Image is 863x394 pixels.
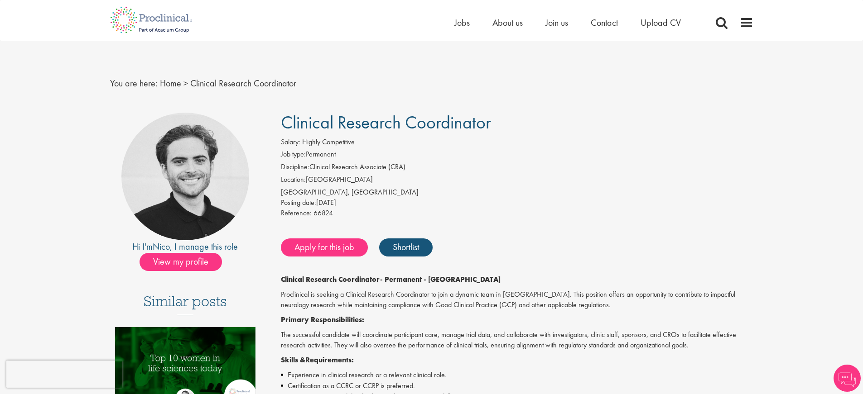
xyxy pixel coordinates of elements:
[121,113,249,240] img: imeage of recruiter Nico Kohlwes
[281,275,380,284] strong: Clinical Research Coordinator
[110,240,261,253] div: Hi I'm , I manage this role
[144,294,227,315] h3: Similar posts
[281,355,305,365] strong: Skills &
[281,162,309,172] label: Discipline:
[305,355,354,365] strong: Requirements:
[6,361,122,388] iframe: reCAPTCHA
[281,290,753,310] p: Proclinical is seeking a Clinical Research Coordinator to join a dynamic team in [GEOGRAPHIC_DATA...
[313,208,333,218] span: 66824
[281,370,753,380] li: Experience in clinical research or a relevant clinical role.
[591,17,618,28] a: Contact
[140,255,231,266] a: View my profile
[281,162,753,175] li: Clinical Research Associate (CRA)
[281,137,300,147] label: Salary:
[140,253,222,271] span: View my profile
[281,111,491,134] span: Clinical Research Coordinator
[492,17,523,28] a: About us
[281,187,753,198] div: [GEOGRAPHIC_DATA], [GEOGRAPHIC_DATA]
[281,175,306,185] label: Location:
[190,77,296,89] span: Clinical Research Coordinator
[281,238,368,256] a: Apply for this job
[380,275,501,284] strong: - Permanent - [GEOGRAPHIC_DATA]
[153,241,170,252] a: Nico
[302,137,355,147] span: Highly Competitive
[281,149,306,160] label: Job type:
[379,238,433,256] a: Shortlist
[281,198,316,207] span: Posting date:
[281,149,753,162] li: Permanent
[281,175,753,187] li: [GEOGRAPHIC_DATA]
[454,17,470,28] a: Jobs
[281,380,753,391] li: Certification as a CCRC or CCRP is preferred.
[281,330,753,351] p: The successful candidate will coordinate participant care, manage trial data, and collaborate wit...
[281,198,753,208] div: [DATE]
[545,17,568,28] a: Join us
[641,17,681,28] a: Upload CV
[160,77,181,89] a: breadcrumb link
[281,315,364,324] strong: Primary Responsibilities:
[110,77,158,89] span: You are here:
[281,208,312,218] label: Reference:
[183,77,188,89] span: >
[834,365,861,392] img: Chatbot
